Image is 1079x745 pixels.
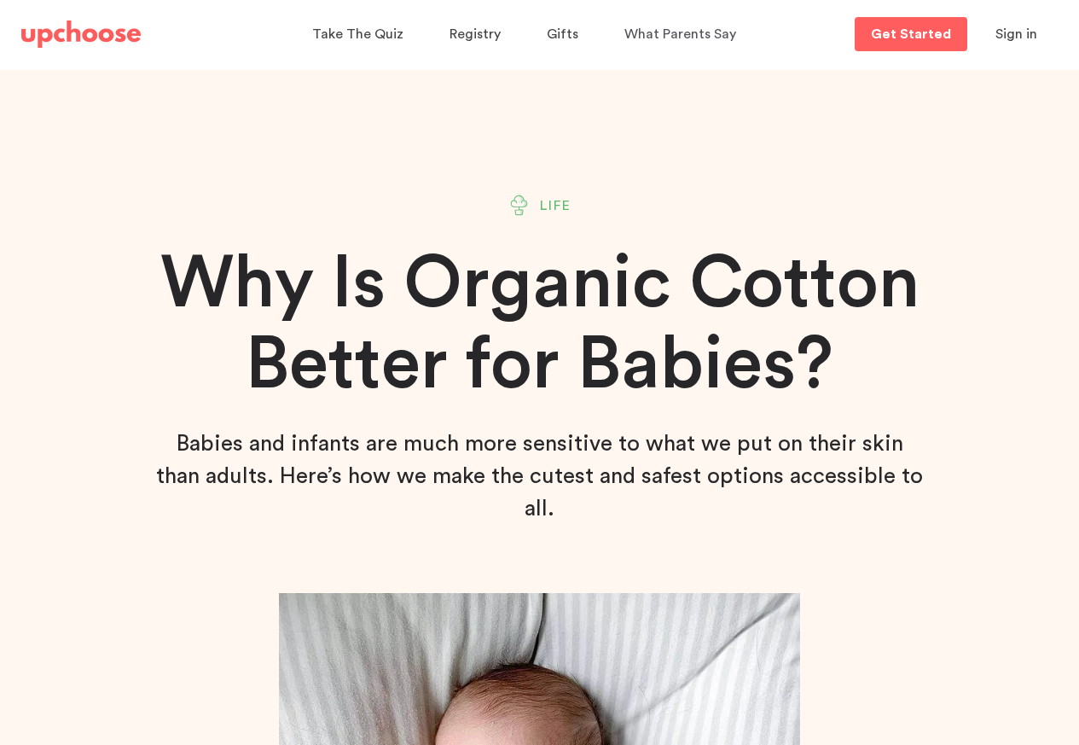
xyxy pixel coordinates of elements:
a: What Parents Say [624,18,741,51]
a: Gifts [547,18,583,51]
span: Take The Quiz [312,27,403,41]
p: Get Started [871,27,951,41]
img: Plant [508,195,530,216]
a: Registry [450,18,506,51]
p: Babies and infants are much more sensitive to what we put on their skin than adults. Here’s how w... [156,428,924,525]
span: Life [540,195,571,216]
img: UpChoose [21,20,141,48]
span: Sign in [995,27,1037,41]
span: Registry [450,27,501,41]
span: What Parents Say [624,27,736,41]
a: Take The Quiz [312,18,409,51]
h1: Why Is Organic Cotton Better for Babies? [91,243,989,405]
a: Get Started [855,17,967,51]
a: UpChoose [21,17,141,52]
span: Gifts [547,27,578,41]
button: Sign in [974,17,1059,51]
